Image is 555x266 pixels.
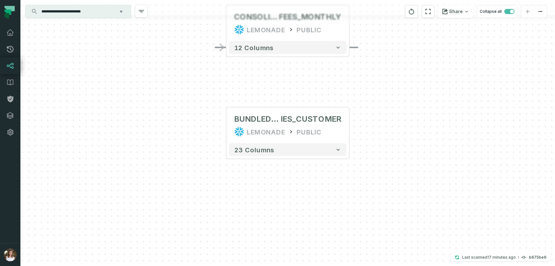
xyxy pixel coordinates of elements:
img: avatar of Sharon Lifchitz [4,248,17,261]
span: BUNDLED_POLIC [234,114,281,124]
span: IES_CUSTOMER [281,114,341,124]
div: PUBLIC [297,127,322,137]
div: PUBLIC [297,25,322,35]
div: LEMONADE [247,25,285,35]
button: Clear search query [118,8,124,15]
button: zoom out [534,5,547,18]
p: Last scanned [462,254,516,261]
div: BUNDLED_POLICIES_CUSTOMER [234,114,341,124]
span: 12 columns [234,44,274,51]
span: 23 columns [234,146,274,154]
button: Share [438,5,473,18]
button: Collapse all [477,5,517,18]
h4: b675be6 [529,255,546,259]
div: LEMONADE [247,127,285,137]
button: Last scanned[DATE] 4:56:53 PMb675be6 [451,254,550,261]
relative-time: Sep 10, 2025, 4:56 PM GMT+2 [487,255,516,260]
